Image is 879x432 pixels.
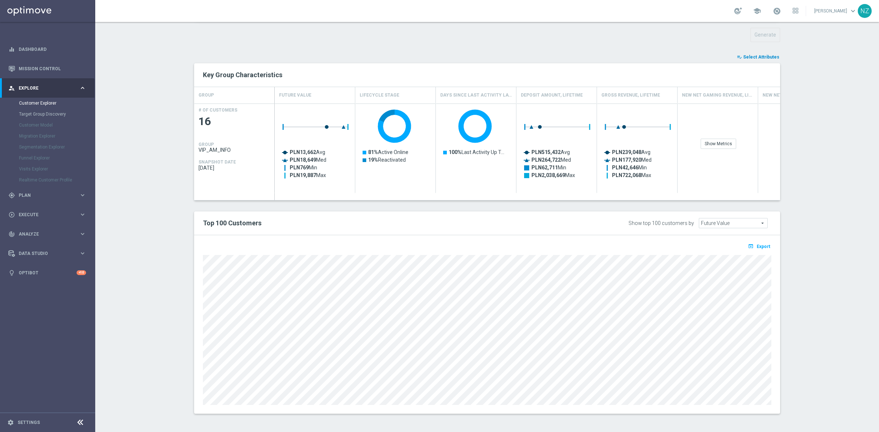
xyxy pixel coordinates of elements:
[79,250,86,257] i: keyboard_arrow_right
[8,231,15,237] i: track_changes
[8,231,79,237] div: Analyze
[531,172,575,178] text: Max
[8,85,86,91] button: person_search Explore keyboard_arrow_right
[8,211,15,218] i: play_circle_outline
[79,84,86,91] i: keyboard_arrow_right
[19,131,94,142] div: Migration Explorer
[737,55,742,60] i: playlist_add_check
[8,46,15,53] i: equalizer
[750,28,780,42] button: Generate
[290,149,316,155] tspan: PLN13,662
[19,86,79,90] span: Explore
[743,55,779,60] span: Select Attributes
[19,59,86,78] a: Mission Control
[8,270,86,276] button: lightbulb Optibot +10
[19,193,79,198] span: Plan
[8,270,15,276] i: lightbulb
[203,219,530,228] h2: Top 100 Customers
[290,157,316,163] tspan: PLN18,649
[601,89,660,102] h4: Gross Revenue, Lifetime
[7,419,14,426] i: settings
[368,157,378,163] tspan: 19%
[19,174,94,185] div: Realtime Customer Profile
[747,241,771,251] button: open_in_browser Export
[531,149,561,155] tspan: PLN515,432
[8,40,86,59] div: Dashboard
[19,153,94,164] div: Funnel Explorer
[8,85,15,91] i: person_search
[682,89,753,102] h4: New Net Gaming Revenue, Lifetime
[612,149,650,155] text: Avg
[360,89,399,102] h4: Lifecycle Stage
[449,149,461,155] tspan: 100%
[849,7,857,15] span: keyboard_arrow_down
[531,157,561,163] tspan: PLN264,722
[368,149,408,155] text: Active Online
[612,149,641,155] tspan: PLN239,048
[203,71,771,79] h2: Key Group Characteristics
[628,220,694,226] div: Show top 100 customers by
[194,104,275,193] div: Press SPACE to select this row.
[19,100,76,106] a: Customer Explorer
[612,172,651,178] text: Max
[8,192,15,199] i: gps_fixed
[79,192,86,199] i: keyboard_arrow_right
[290,172,316,178] tspan: PLN19,887
[79,230,86,237] i: keyboard_arrow_right
[368,157,406,163] text: Reactivated
[368,149,378,155] tspan: 81%
[8,231,86,237] button: track_changes Analyze keyboard_arrow_right
[199,89,214,102] h4: GROUP
[290,165,309,170] tspan: PLN769
[290,172,326,178] text: Max
[612,157,641,163] tspan: PLN177,920
[19,263,77,282] a: Optibot
[748,243,756,249] i: open_in_browser
[736,53,780,61] button: playlist_add_check Select Attributes
[612,165,638,170] tspan: PLN42,646
[19,142,94,153] div: Segmentation Explorer
[199,159,236,165] h4: SNAPSHOT DATE
[19,251,79,256] span: Data Studio
[19,232,79,236] span: Analyze
[8,212,86,218] button: play_circle_outline Execute keyboard_arrow_right
[8,46,86,52] button: equalizer Dashboard
[753,7,761,15] span: school
[19,164,94,174] div: Visits Explorer
[279,89,311,102] h4: Future Value
[612,157,652,163] text: Med
[199,147,270,153] span: VIP_AM_INFO
[19,109,94,120] div: Target Group Discovery
[449,149,504,155] text: Last Activity Up T…
[290,149,325,155] text: Avg
[199,114,270,129] span: 16
[8,85,79,91] div: Explore
[19,213,79,217] span: Execute
[8,251,86,256] button: Data Studio keyboard_arrow_right
[701,139,736,149] div: Show Metrics
[8,250,79,257] div: Data Studio
[290,165,317,170] text: Min
[531,165,558,170] tspan: PLN62,711
[8,66,86,72] button: Mission Control
[757,244,770,249] span: Export
[763,89,834,102] h4: New Net Gaming Revenue last 90 days
[531,165,566,170] text: Min
[199,165,270,171] span: 2025-08-19
[19,111,76,117] a: Target Group Discovery
[858,4,872,18] div: NZ
[18,420,40,425] a: Settings
[199,142,214,147] h4: GROUP
[531,172,565,178] tspan: PLN2,038,669
[521,89,583,102] h4: Deposit Amount, Lifetime
[79,211,86,218] i: keyboard_arrow_right
[8,192,86,198] button: gps_fixed Plan keyboard_arrow_right
[19,40,86,59] a: Dashboard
